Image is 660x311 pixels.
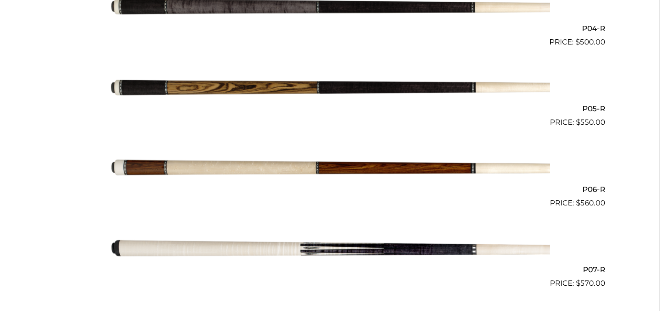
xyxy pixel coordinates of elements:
[55,212,606,289] a: P07-R $570.00
[576,198,606,207] bdi: 560.00
[55,262,606,278] h2: P07-R
[576,279,581,287] span: $
[110,132,550,205] img: P06-R
[576,38,606,46] bdi: 500.00
[576,279,606,287] bdi: 570.00
[576,118,606,126] bdi: 550.00
[576,198,581,207] span: $
[55,101,606,117] h2: P05-R
[55,20,606,36] h2: P04-R
[55,181,606,197] h2: P06-R
[576,38,580,46] span: $
[110,212,550,286] img: P07-R
[55,132,606,208] a: P06-R $560.00
[110,51,550,125] img: P05-R
[55,51,606,128] a: P05-R $550.00
[576,118,581,126] span: $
